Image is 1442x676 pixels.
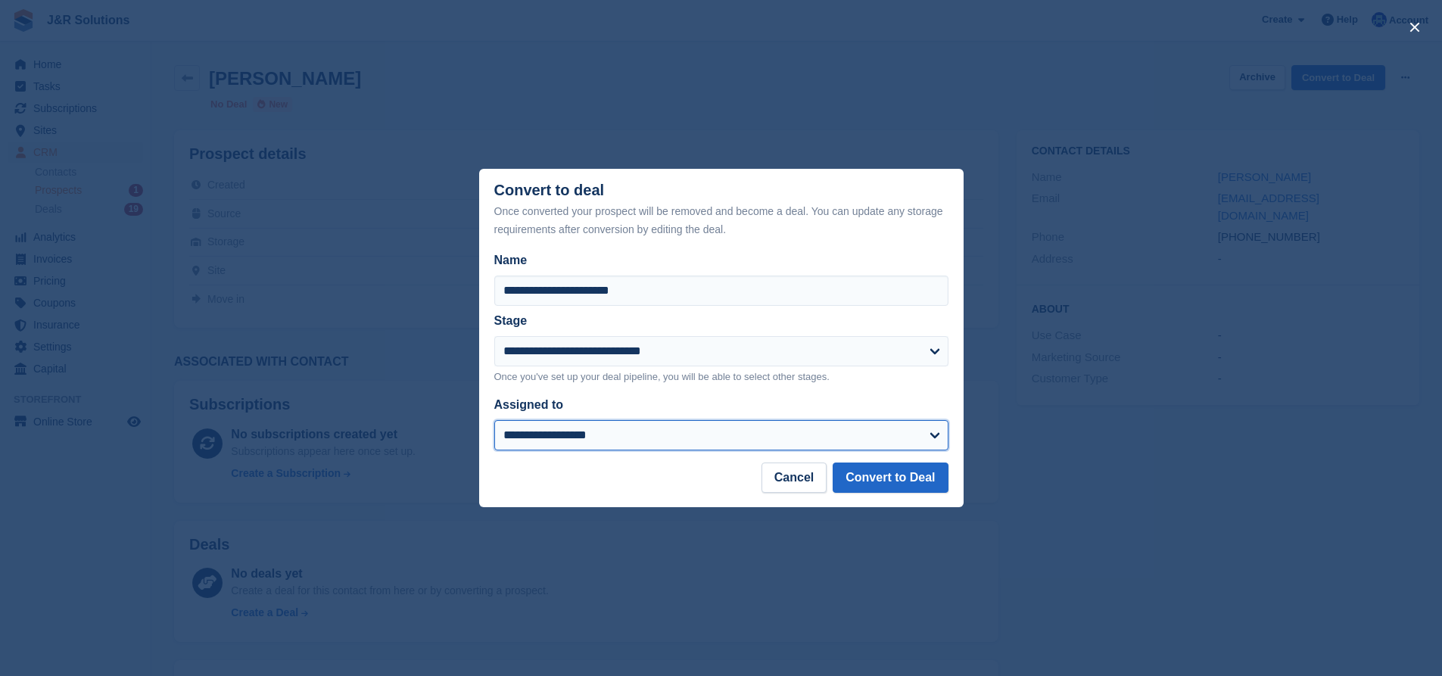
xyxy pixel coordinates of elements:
button: Convert to Deal [833,463,948,493]
label: Name [494,251,948,269]
div: Convert to deal [494,182,948,238]
button: close [1403,15,1427,39]
div: Once converted your prospect will be removed and become a deal. You can update any storage requir... [494,202,948,238]
button: Cancel [761,463,827,493]
label: Assigned to [494,398,564,411]
p: Once you've set up your deal pipeline, you will be able to select other stages. [494,369,948,385]
label: Stage [494,314,528,327]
